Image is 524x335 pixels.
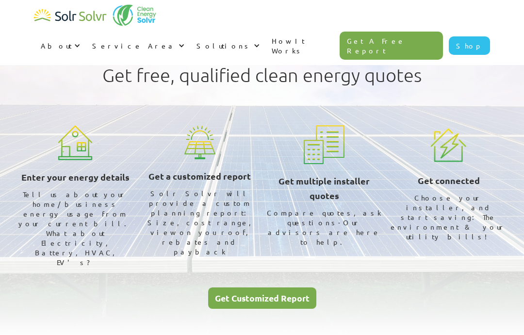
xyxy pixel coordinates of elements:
[196,41,251,50] div: Solutions
[449,36,490,55] a: Shop
[266,208,383,247] div: Compare quotes, ask questions-Our advisors are here to help.
[190,31,265,60] div: Solutions
[208,287,316,309] a: Get Customized Report
[142,188,259,256] div: Solr Solvr will provide a custom planning report: Size, cost range, view on you roof, rebates and...
[266,174,383,203] h3: Get multiple installer quotes
[21,170,130,184] h3: Enter your energy details
[148,169,251,184] h3: Get a customized report
[215,294,310,302] div: Get Customized Report
[85,31,190,60] div: Service Area
[340,32,443,60] a: Get A Free Report
[418,173,480,188] h3: Get connected
[265,26,340,65] a: How It Works
[34,31,85,60] div: About
[41,41,72,50] div: About
[17,189,134,267] div: Tell us about your home/business energy usage from your current bill. What about Electricity, Bat...
[102,65,422,86] h1: Get free, qualified clean energy quotes
[391,193,508,241] div: Choose your installer, and start saving: The environment & your utility bills!
[92,41,176,50] div: Service Area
